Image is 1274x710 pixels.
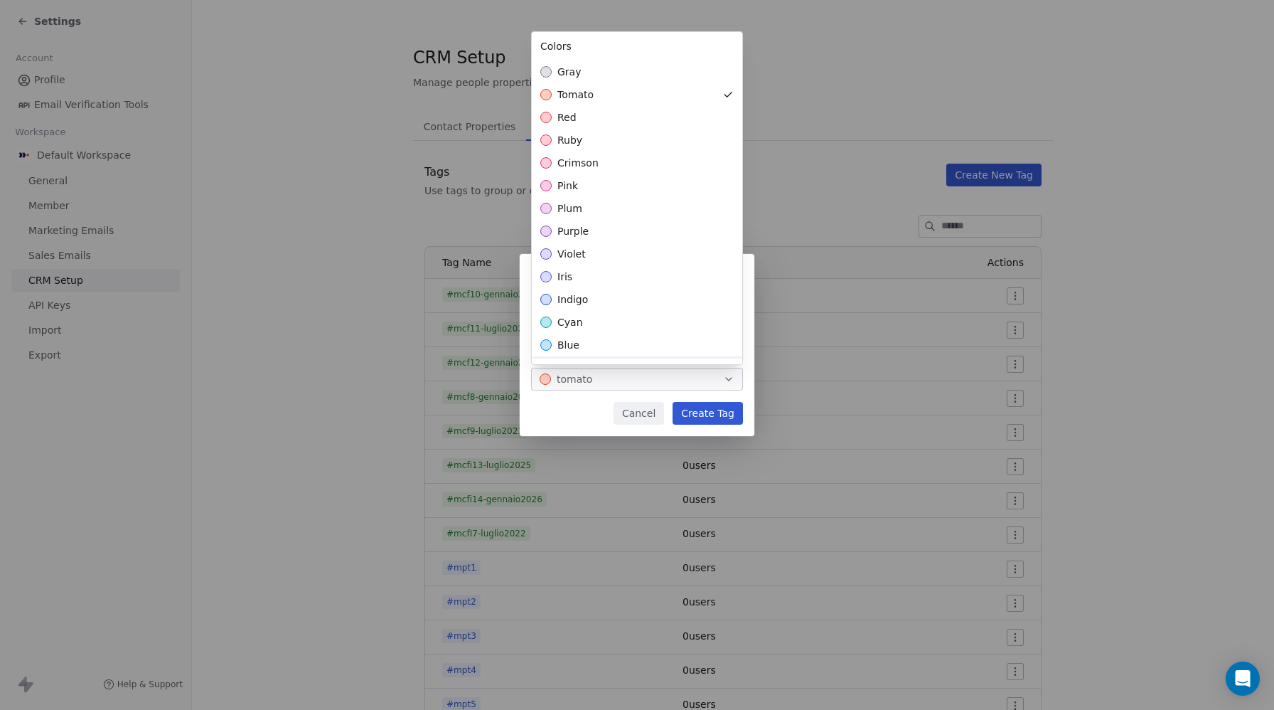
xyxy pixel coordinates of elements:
[557,133,582,147] span: ruby
[557,65,581,79] span: gray
[557,315,583,329] span: cyan
[532,60,742,652] div: Suggestions
[557,179,578,193] span: pink
[557,270,572,284] span: iris
[557,110,577,124] span: red
[557,88,594,102] span: tomato
[557,156,599,170] span: crimson
[557,247,586,261] span: violet
[557,338,579,352] span: blue
[557,292,588,307] span: indigo
[557,201,582,216] span: plum
[540,41,572,52] span: Colors
[557,224,589,238] span: purple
